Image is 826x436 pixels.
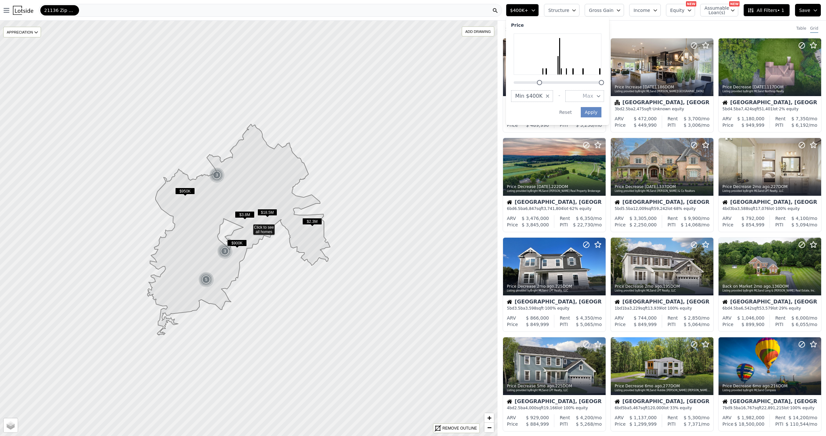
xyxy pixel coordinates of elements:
div: /mo [678,414,710,421]
div: PITI [775,321,783,328]
div: Price [615,421,626,427]
div: Price [722,321,733,328]
div: /mo [783,421,817,427]
div: 1 bd 1 ba sqft lot · 100% equity [615,306,710,311]
div: 5 bd 4.5 ba sqft lot · 2% equity [722,106,817,112]
div: Price [507,321,518,328]
div: PITI [668,222,676,228]
button: Gross Gain [585,4,624,16]
div: ARV [722,215,731,222]
div: PITI [775,222,783,228]
span: $ 744,000 [634,315,657,321]
div: 3 bd 2.5 ba sqft · Unknown equity [615,106,710,112]
div: 6 bd 5 ba sqft lot · 33% equity [615,405,710,411]
span: $ 6,350 [576,216,593,221]
div: ARV [722,115,731,122]
span: 17,076 [755,206,769,211]
img: House [507,399,512,404]
span: $ 4,200 [576,415,593,420]
div: $950K [175,188,195,197]
div: /mo [568,222,602,228]
span: 16 [505,27,511,32]
span: 4,000 [525,406,536,410]
span: $ 18,500,000 [734,421,765,427]
div: PITI [775,122,783,128]
span: 13,939 [648,306,661,311]
span: 7,424 [741,107,752,111]
div: 3 [209,167,225,183]
span: $ 22,730 [573,222,593,227]
div: Price [722,421,733,427]
div: Listing provided by Bright MLS and LPT Realty, LLC [507,289,602,293]
a: Price Decrease 6mo ago,216DOMListing provided byBright MLSand CompassHouse[GEOGRAPHIC_DATA], [GEO... [718,337,821,431]
div: /mo [568,421,602,427]
span: $18.5M [257,209,277,216]
span: $ 4,350 [576,315,593,321]
span: $ 1,299,999 [630,421,657,427]
div: Rent [668,215,678,222]
button: Apply [581,107,601,117]
div: Listing provided by Bright MLS and Compass [722,389,818,392]
span: $ 949,999 [741,123,764,128]
span: $ 3,006 [684,123,701,128]
span: 3,229 [630,306,640,311]
div: ARV [722,315,731,321]
time: 2025-05-30 21:23 [537,384,554,388]
div: Listing provided by Bright MLS and [PERSON_NAME] Real Property Brokerage [507,189,602,193]
div: Price [615,321,626,328]
a: Back on Market 2mo ago,136DOMListing provided byBright MLSand Long & [PERSON_NAME] Real Estate, I... [718,237,821,332]
span: $ 489,990 [526,123,549,128]
div: $2.3M [302,218,322,227]
div: $3.8M [235,211,255,221]
img: Lotside [13,6,33,15]
span: 3,588 [737,206,748,211]
div: Price Decrease , 222 DOM [507,184,602,189]
a: Price Decrease 2mo ago,225DOMListing provided byBright MLSand LPT Realty, LLCHouse[GEOGRAPHIC_DAT... [503,237,605,332]
time: 2025-09-22 21:16 [645,184,658,189]
span: $950K [175,188,195,194]
img: House [507,299,512,304]
time: 2025-08-04 22:57 [754,284,771,289]
span: $ 472,000 [634,116,657,121]
span: − [487,423,491,431]
a: Price Decrease 2mo ago,195DOMListing provided byBright MLSand LPT Realty, LLCHouse[GEOGRAPHIC_DAT... [610,237,713,332]
div: [GEOGRAPHIC_DATA], [GEOGRAPHIC_DATA] [507,299,602,306]
span: $ 849,999 [634,322,657,327]
span: 16,767 [741,406,754,410]
div: Listing provided by Bright MLS and LPT Realty, LLC [722,189,818,193]
div: Price [722,122,733,128]
div: Price [722,222,733,228]
div: Rent [560,215,570,222]
div: ADD DRAWING [462,27,494,36]
div: PITI [668,122,676,128]
span: $ 5,300 [684,415,701,420]
a: Price Decrease 6mo ago,277DOMListing provided byBright MLSand Hubble [PERSON_NAME] [PERSON_NAME] ... [610,337,713,431]
span: 19,166 [544,406,557,410]
span: 3,598 [525,306,536,311]
div: /mo [783,122,817,128]
div: [GEOGRAPHIC_DATA], [GEOGRAPHIC_DATA] [507,399,602,405]
span: $ 854,999 [741,222,764,227]
span: $2.3M [302,218,322,225]
div: Price [615,222,626,228]
div: /mo [676,421,710,427]
img: House [615,200,620,205]
img: Condominium [615,100,620,105]
div: Price [507,122,518,128]
span: Equity [670,7,684,14]
span: $ 5,064 [684,322,701,327]
div: Listing provided by Bright MLS and [PERSON_NAME][GEOGRAPHIC_DATA] [615,90,710,94]
span: $ 5,268 [576,421,593,427]
div: /mo [678,115,710,122]
div: ARV [507,414,516,421]
span: $ 3,230 [576,123,593,128]
div: [GEOGRAPHIC_DATA], [GEOGRAPHIC_DATA] [722,399,817,405]
button: Assumable Loan(s) [700,4,738,16]
div: ARV [615,215,624,222]
time: 2025-08-16 13:17 [752,184,770,189]
img: g1.png [217,243,233,259]
div: 5 [198,272,214,287]
span: $ 1,982,000 [737,415,765,420]
span: Save [799,7,810,14]
span: $ 866,000 [526,315,549,321]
